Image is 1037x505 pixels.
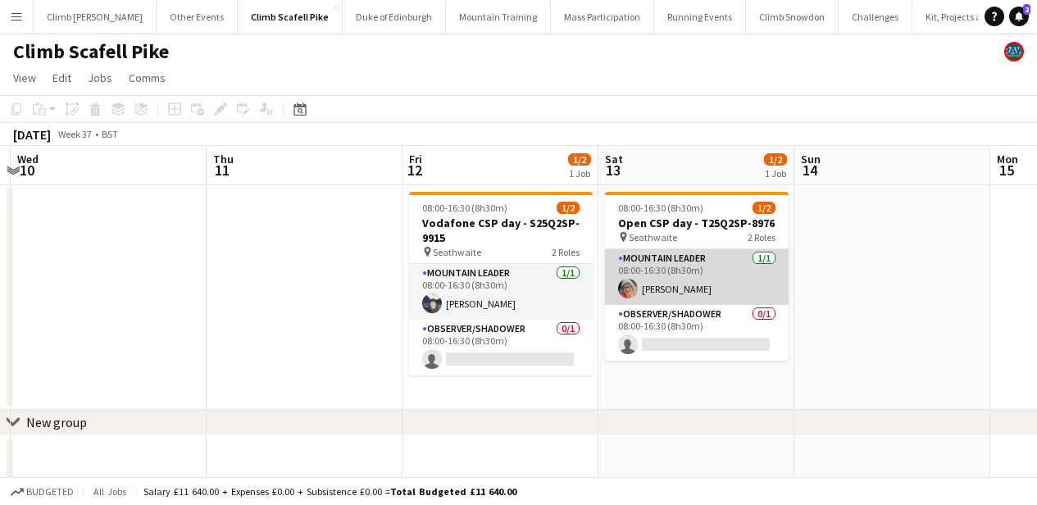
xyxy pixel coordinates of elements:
[407,161,422,180] span: 12
[994,161,1018,180] span: 15
[1009,7,1029,26] a: 2
[798,161,821,180] span: 14
[618,202,703,214] span: 08:00-16:30 (8h30m)
[605,152,623,166] span: Sat
[568,153,591,166] span: 1/2
[557,202,580,214] span: 1/2
[26,414,87,430] div: New group
[143,485,516,498] div: Salary £11 640.00 + Expenses £0.00 + Subsistence £0.00 =
[34,1,157,33] button: Climb [PERSON_NAME]
[17,152,39,166] span: Wed
[213,152,234,166] span: Thu
[753,202,775,214] span: 1/2
[122,67,172,89] a: Comms
[1004,42,1024,61] app-user-avatar: Staff RAW Adventures
[409,320,593,375] app-card-role: Observer/Shadower0/108:00-16:30 (8h30m)
[238,1,343,33] button: Climb Scafell Pike
[343,1,446,33] button: Duke of Edinburgh
[552,246,580,258] span: 2 Roles
[88,71,112,85] span: Jobs
[912,1,1034,33] button: Kit, Projects and Office
[13,39,169,64] h1: Climb Scafell Pike
[746,1,839,33] button: Climb Snowdon
[13,71,36,85] span: View
[764,153,787,166] span: 1/2
[211,161,234,180] span: 11
[157,1,238,33] button: Other Events
[129,71,166,85] span: Comms
[90,485,130,498] span: All jobs
[26,486,74,498] span: Budgeted
[446,1,551,33] button: Mountain Training
[422,202,507,214] span: 08:00-16:30 (8h30m)
[433,246,481,258] span: Seathwaite
[81,67,119,89] a: Jobs
[605,249,789,305] app-card-role: Mountain Leader1/108:00-16:30 (8h30m)[PERSON_NAME]
[1023,4,1030,15] span: 2
[54,128,95,140] span: Week 37
[605,216,789,230] h3: Open CSP day - T25Q2SP-8976
[8,483,76,501] button: Budgeted
[102,128,118,140] div: BST
[409,192,593,375] app-job-card: 08:00-16:30 (8h30m)1/2Vodafone CSP day - S25Q2SP-9915 Seathwaite2 RolesMountain Leader1/108:00-16...
[654,1,746,33] button: Running Events
[629,231,677,243] span: Seathwaite
[765,167,786,180] div: 1 Job
[605,192,789,361] app-job-card: 08:00-16:30 (8h30m)1/2Open CSP day - T25Q2SP-8976 Seathwaite2 RolesMountain Leader1/108:00-16:30 ...
[52,71,71,85] span: Edit
[409,216,593,245] h3: Vodafone CSP day - S25Q2SP-9915
[839,1,912,33] button: Challenges
[551,1,654,33] button: Mass Participation
[801,152,821,166] span: Sun
[997,152,1018,166] span: Mon
[15,161,39,180] span: 10
[605,305,789,361] app-card-role: Observer/Shadower0/108:00-16:30 (8h30m)
[46,67,78,89] a: Edit
[748,231,775,243] span: 2 Roles
[569,167,590,180] div: 1 Job
[390,485,516,498] span: Total Budgeted £11 640.00
[409,152,422,166] span: Fri
[603,161,623,180] span: 13
[409,264,593,320] app-card-role: Mountain Leader1/108:00-16:30 (8h30m)[PERSON_NAME]
[7,67,43,89] a: View
[13,126,51,143] div: [DATE]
